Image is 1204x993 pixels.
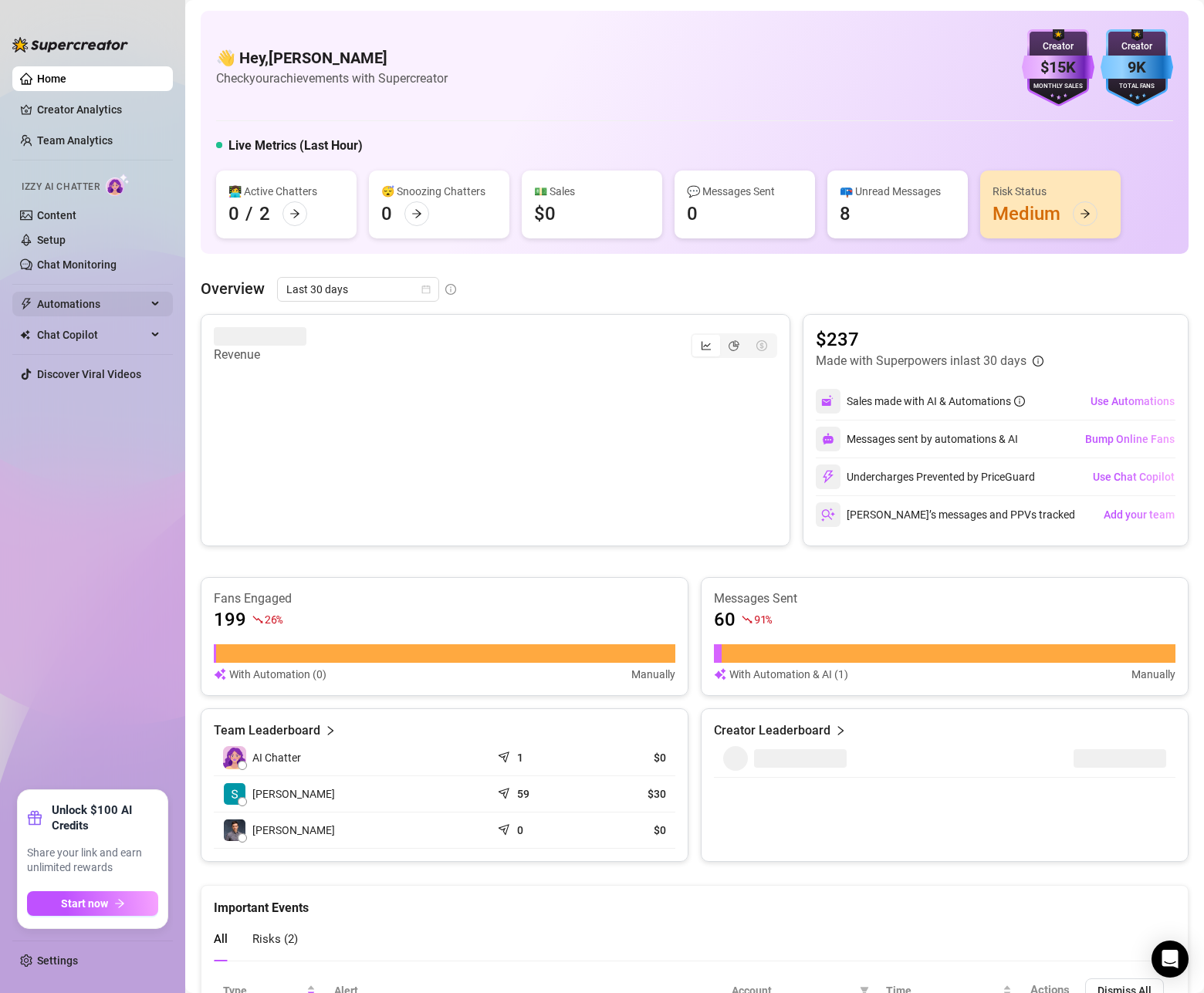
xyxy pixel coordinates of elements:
[411,208,422,219] span: arrow-right
[1090,389,1175,414] button: Use Automations
[1022,56,1094,79] div: $15K
[754,612,772,627] span: 91 %
[714,666,726,683] img: svg%3e
[37,258,117,271] a: Chat Monitoring
[592,822,666,838] article: $0
[229,666,326,683] article: With Automation (0)
[701,340,712,351] span: line-chart
[687,183,803,200] div: 💬 Messages Sent
[1092,464,1175,489] button: Use Chat Copilot
[52,802,158,833] strong: Unlock $100 AI Credits
[106,174,130,196] img: AI Chatter
[1084,427,1175,451] button: Bump Online Fans
[214,721,320,740] article: Team Leaderboard
[37,209,76,221] a: Content
[517,822,523,838] article: 0
[252,932,298,946] span: Risks ( 2 )
[822,433,834,445] img: svg%3e
[835,721,846,740] span: right
[216,47,448,69] h4: 👋 Hey, [PERSON_NAME]
[592,786,666,802] article: $30
[228,137,363,155] h5: Live Metrics (Last Hour)
[259,201,270,226] div: 2
[214,932,228,946] span: All
[534,183,650,200] div: 💵 Sales
[816,502,1075,527] div: [PERSON_NAME]’s messages and PPVs tracked
[252,749,301,766] span: AI Chatter
[381,201,392,226] div: 0
[37,292,147,316] span: Automations
[37,323,147,347] span: Chat Copilot
[214,590,675,607] article: Fans Engaged
[27,810,42,826] span: gift
[816,464,1035,489] div: Undercharges Prevented by PriceGuard
[214,346,306,364] article: Revenue
[1104,508,1175,521] span: Add your team
[517,750,523,765] article: 1
[1014,396,1025,407] span: info-circle
[1093,471,1175,483] span: Use Chat Copilot
[1131,666,1175,683] article: Manually
[114,898,125,909] span: arrow-right
[1101,56,1173,79] div: 9K
[821,394,835,408] img: svg%3e
[224,783,245,805] img: Sean Xavier
[1152,941,1189,978] div: Open Intercom Messenger
[1033,356,1043,366] span: info-circle
[756,340,767,351] span: dollar-circle
[1101,29,1173,106] img: blue-badge-DgoSNQY1.svg
[27,891,158,916] button: Start nowarrow-right
[1022,82,1094,92] div: Monthly Sales
[631,666,675,683] article: Manually
[847,393,1025,410] div: Sales made with AI & Automations
[228,183,344,200] div: 👩‍💻 Active Chatters
[816,352,1026,370] article: Made with Superpowers in last 30 days
[498,820,513,836] span: send
[289,208,300,219] span: arrow-right
[12,37,128,52] img: logo-BBDzfeDw.svg
[325,721,336,740] span: right
[1080,208,1091,219] span: arrow-right
[816,427,1018,451] div: Messages sent by automations & AI
[37,954,78,967] a: Settings
[534,201,556,226] div: $0
[1103,502,1175,527] button: Add your team
[592,750,666,765] article: $0
[993,183,1108,200] div: Risk Status
[214,607,246,632] article: 199
[714,721,830,740] article: Creator Leaderboard
[214,666,226,683] img: svg%3e
[37,73,66,85] a: Home
[20,329,30,340] img: Chat Copilot
[22,180,100,194] span: Izzy AI Chatter
[252,822,335,839] span: [PERSON_NAME]
[517,786,529,802] article: 59
[1022,39,1094,54] div: Creator
[816,327,1043,352] article: $237
[1101,82,1173,92] div: Total Fans
[252,614,263,625] span: fall
[224,819,245,841] img: Andy Bellatti
[421,285,431,294] span: calendar
[228,201,239,226] div: 0
[1085,433,1175,445] span: Bump Online Fans
[265,612,282,627] span: 26 %
[216,69,448,88] article: Check your achievements with Supercreator
[20,298,32,310] span: thunderbolt
[223,746,246,769] img: izzy-ai-chatter-avatar-DDCN_rTZ.svg
[729,666,848,683] article: With Automation & AI (1)
[1022,29,1094,106] img: purple-badge-B9DA21FR.svg
[445,284,456,295] span: info-circle
[714,607,736,632] article: 60
[201,277,265,300] article: Overview
[840,183,955,200] div: 📪 Unread Messages
[37,234,66,246] a: Setup
[381,183,497,200] div: 😴 Snoozing Chatters
[61,897,108,910] span: Start now
[1091,395,1175,407] span: Use Automations
[37,134,113,147] a: Team Analytics
[687,201,698,226] div: 0
[27,846,158,876] span: Share your link and earn unlimited rewards
[691,333,777,358] div: segmented control
[729,340,739,351] span: pie-chart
